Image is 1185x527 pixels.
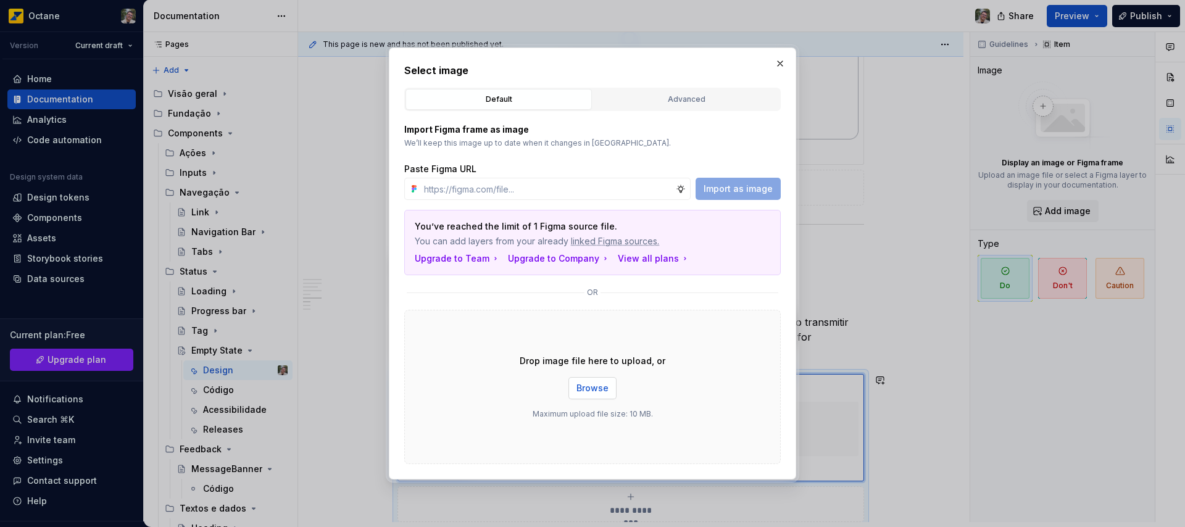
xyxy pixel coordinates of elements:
p: Import Figma frame as image [404,123,781,136]
button: Upgrade to Team [415,252,501,265]
p: Maximum upload file size: 10 MB. [533,409,653,419]
button: Browse [568,377,617,399]
button: Upgrade to Company [508,252,610,265]
span: Browse [576,382,609,394]
label: Paste Figma URL [404,163,476,175]
span: linked Figma sources. [571,235,659,247]
span: You can add layers from your already [415,235,684,247]
p: You’ve reached the limit of 1 Figma source file. [415,220,684,233]
div: Advanced [597,93,775,106]
h2: Select image [404,63,781,78]
div: Default [410,93,588,106]
p: We’ll keep this image up to date when it changes in [GEOGRAPHIC_DATA]. [404,138,781,148]
p: or [587,288,598,297]
input: https://figma.com/file... [419,178,676,200]
button: View all plans [618,252,690,265]
p: Drop image file here to upload, or [520,355,665,367]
